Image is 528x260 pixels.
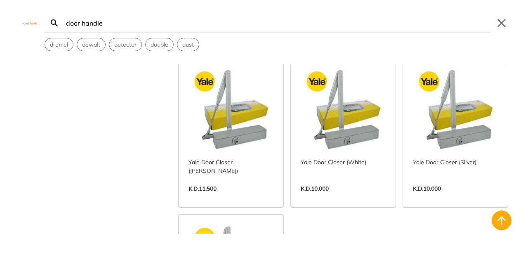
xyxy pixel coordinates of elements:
button: Close [495,17,508,30]
svg: Search [49,18,59,28]
span: dremel [50,40,68,49]
button: Select suggestion: double [146,38,173,51]
img: Close [20,21,40,25]
span: double [151,40,168,49]
input: Search… [64,13,490,33]
svg: Back to top [495,214,508,227]
span: dust [182,40,194,49]
button: Select suggestion: detector [109,38,141,51]
button: Select suggestion: dust [177,38,199,51]
span: detector [114,40,137,49]
span: dewalt [82,40,100,49]
div: Suggestion: dremel [45,38,73,51]
button: Back to top [492,210,511,230]
div: Suggestion: detector [109,38,142,51]
div: Suggestion: double [145,38,174,51]
button: Select suggestion: dewalt [77,38,105,51]
div: Suggestion: dust [177,38,199,51]
button: Select suggestion: dremel [45,38,73,51]
div: Suggestion: dewalt [77,38,106,51]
